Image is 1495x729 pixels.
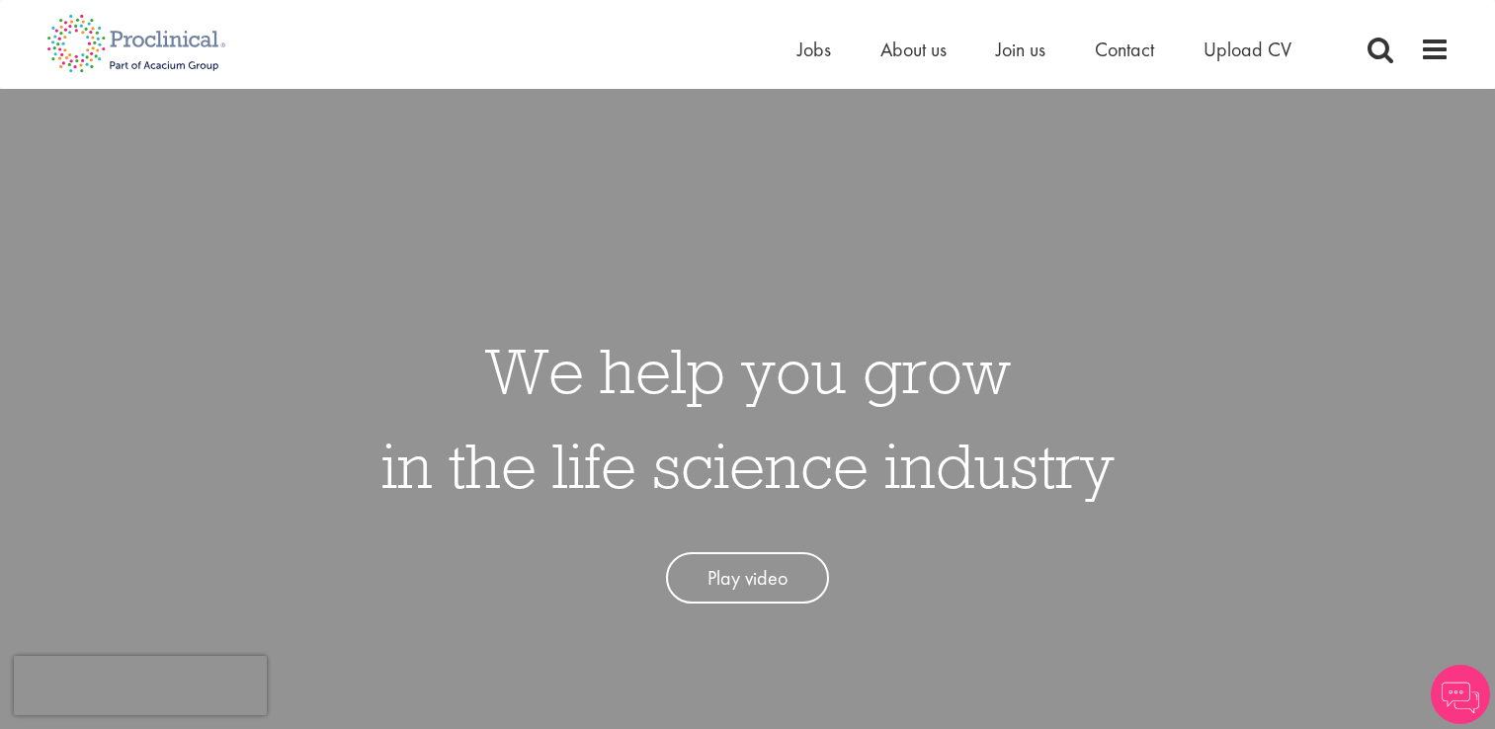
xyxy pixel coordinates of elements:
[381,323,1115,513] h1: We help you grow in the life science industry
[1204,37,1291,62] a: Upload CV
[880,37,947,62] a: About us
[1095,37,1154,62] a: Contact
[797,37,831,62] a: Jobs
[996,37,1045,62] a: Join us
[666,552,829,605] a: Play video
[1431,665,1490,724] img: Chatbot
